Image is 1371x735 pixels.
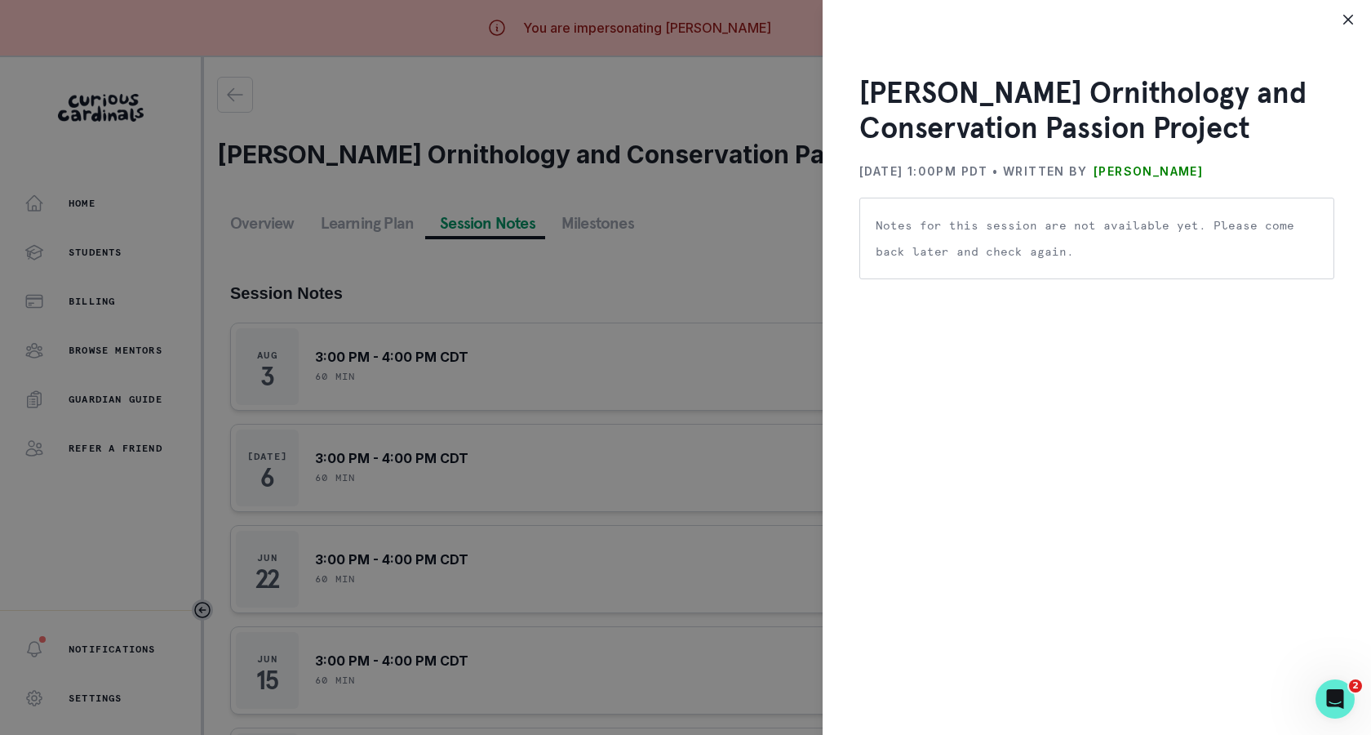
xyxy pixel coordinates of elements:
[876,212,1318,265] p: Notes for this session are not available yet. Please come back later and check again.
[859,75,1334,145] h3: [PERSON_NAME] Ornithology and Conservation Passion Project
[859,158,1087,185] p: [DATE] 1:00PM PDT • Written by
[1335,7,1361,33] button: Close
[1316,679,1355,719] iframe: Intercom live chat
[1349,679,1362,693] span: 2
[1094,158,1203,185] p: [PERSON_NAME]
